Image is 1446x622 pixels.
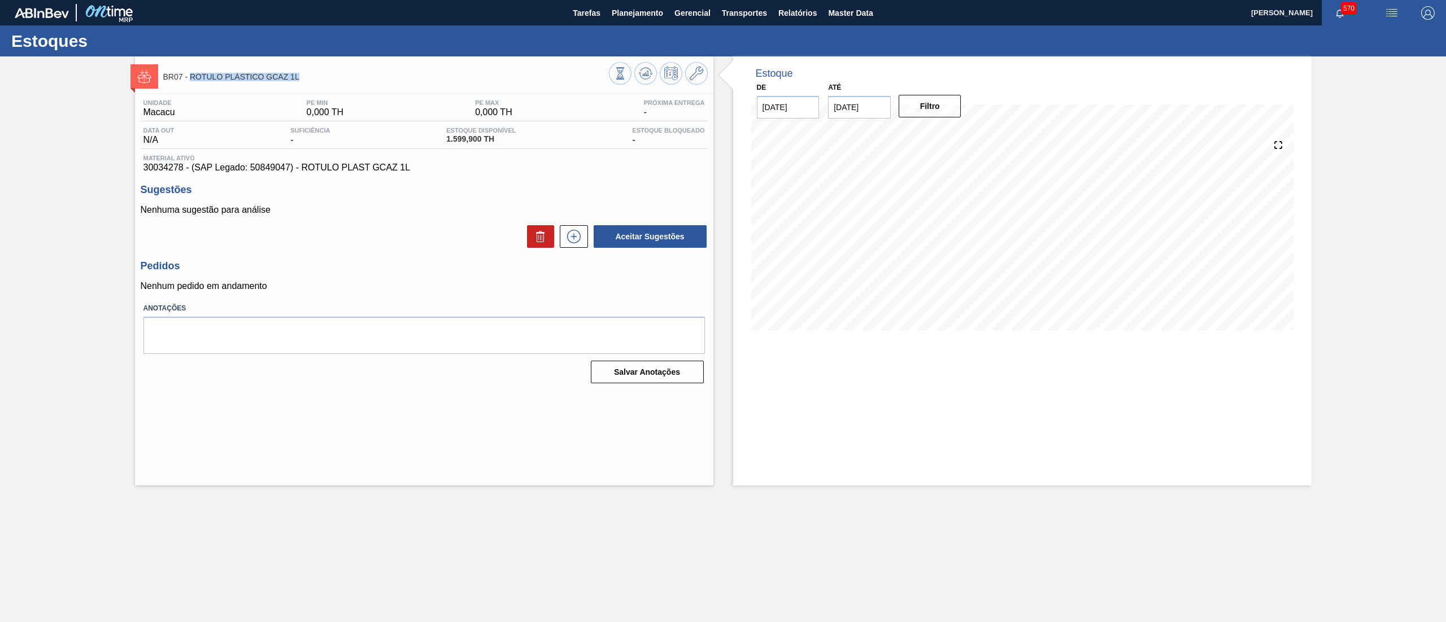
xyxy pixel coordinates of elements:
[828,6,873,20] span: Master Data
[307,99,344,106] span: PE MIN
[778,6,817,20] span: Relatórios
[591,361,704,383] button: Salvar Anotações
[521,225,554,248] div: Excluir Sugestões
[1421,6,1435,20] img: Logout
[554,225,588,248] div: Nova sugestão
[475,99,512,106] span: PE MAX
[612,6,663,20] span: Planejamento
[609,62,631,85] button: Visão Geral dos Estoques
[629,127,707,145] div: -
[685,62,708,85] button: Ir ao Master Data / Geral
[288,127,333,145] div: -
[828,96,891,119] input: dd/mm/yyyy
[143,300,705,317] label: Anotações
[446,135,516,143] span: 1.599,900 TH
[15,8,69,18] img: TNhmsLtSVTkK8tSr43FrP2fwEKptu5GPRR3wAAAABJRU5ErkJggg==
[307,107,344,117] span: 0,000 TH
[757,84,766,91] label: De
[1322,5,1358,21] button: Notificações
[143,107,175,117] span: Macacu
[446,127,516,134] span: Estoque Disponível
[674,6,711,20] span: Gerencial
[137,69,151,84] img: Ícone
[11,34,212,47] h1: Estoques
[143,163,705,173] span: 30034278 - (SAP Legado: 50849047) - ROTULO PLAST GCAZ 1L
[143,99,175,106] span: Unidade
[588,224,708,249] div: Aceitar Sugestões
[143,127,175,134] span: Data out
[644,99,705,106] span: Próxima Entrega
[143,155,705,161] span: Material ativo
[594,225,707,248] button: Aceitar Sugestões
[141,205,708,215] p: Nenhuma sugestão para análise
[141,127,177,145] div: N/A
[899,95,961,117] button: Filtro
[641,99,708,117] div: -
[475,107,512,117] span: 0,000 TH
[634,62,657,85] button: Atualizar Gráfico
[141,260,708,272] h3: Pedidos
[632,127,704,134] span: Estoque Bloqueado
[757,96,820,119] input: dd/mm/yyyy
[141,281,708,291] p: Nenhum pedido em andamento
[1341,2,1357,15] span: 570
[660,62,682,85] button: Programar Estoque
[290,127,330,134] span: Suficiência
[573,6,600,20] span: Tarefas
[1385,6,1399,20] img: userActions
[828,84,841,91] label: Até
[722,6,767,20] span: Transportes
[141,184,708,196] h3: Sugestões
[163,73,609,81] span: BR07 - RÓTULO PLÁSTICO GCAZ 1L
[756,68,793,80] div: Estoque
